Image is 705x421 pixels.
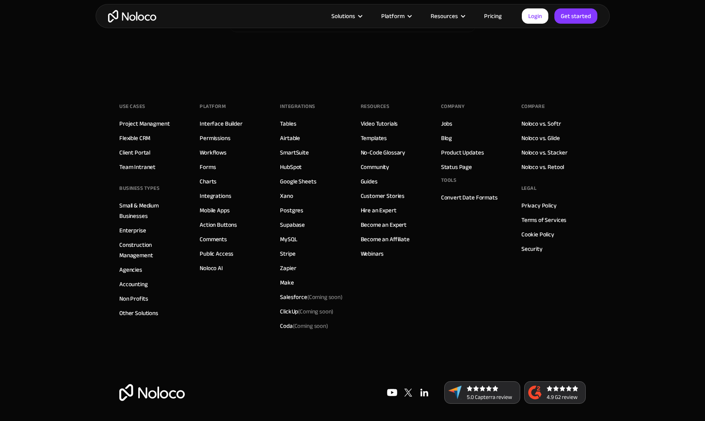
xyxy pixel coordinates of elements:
[431,11,458,21] div: Resources
[521,147,568,158] a: Noloco vs. Stacker
[361,234,410,244] a: Become an Affiliate
[521,118,561,129] a: Noloco vs. Softr
[200,205,229,216] a: Mobile Apps
[441,147,484,158] a: Product Updates
[119,293,148,304] a: Non Profits
[421,11,474,21] div: Resources
[521,162,564,172] a: Noloco vs. Retool
[381,11,405,21] div: Platform
[293,320,328,332] span: (Coming soon)
[474,11,512,21] a: Pricing
[521,133,560,143] a: Noloco vs. Glide
[280,162,302,172] a: HubSpot
[280,205,303,216] a: Postgres
[200,133,230,143] a: Permissions
[200,118,242,129] a: Interface Builder
[554,8,597,24] a: Get started
[441,118,452,129] a: Jobs
[361,133,387,143] a: Templates
[280,306,333,317] div: ClickUp
[361,205,396,216] a: Hire an Expert
[119,147,150,158] a: Client Portal
[371,11,421,21] div: Platform
[361,147,406,158] a: No-Code Glossary
[119,279,148,289] a: Accounting
[119,308,158,318] a: Other Solutions
[119,225,146,236] a: Enterprise
[280,321,328,331] div: Coda
[119,264,142,275] a: Agencies
[521,200,557,211] a: Privacy Policy
[521,100,545,112] div: Compare
[521,182,537,194] div: Legal
[331,11,355,21] div: Solutions
[280,248,295,259] a: Stripe
[280,234,297,244] a: MySQL
[200,147,227,158] a: Workflows
[200,263,223,273] a: Noloco AI
[119,118,170,129] a: Project Managment
[441,162,472,172] a: Status Page
[119,100,145,112] div: Use Cases
[119,182,159,194] div: BUSINESS TYPES
[441,133,452,143] a: Blog
[200,100,226,112] div: Platform
[280,220,305,230] a: Supabase
[280,133,300,143] a: Airtable
[298,306,333,317] span: (Coming soon)
[119,133,150,143] a: Flexible CRM
[280,292,343,302] div: Salesforce
[200,234,227,244] a: Comments
[108,10,156,22] a: home
[521,229,554,240] a: Cookie Policy
[119,162,155,172] a: Team Intranet
[361,118,398,129] a: Video Tutorials
[307,291,343,303] span: (Coming soon)
[521,215,566,225] a: Terms of Services
[280,147,309,158] a: SmartSuite
[280,263,296,273] a: Zapier
[200,191,231,201] a: Integrations
[361,220,407,230] a: Become an Expert
[361,191,405,201] a: Customer Stories
[361,248,384,259] a: Webinars
[280,118,296,129] a: Tables
[280,191,293,201] a: Xano
[200,220,237,230] a: Action Buttons
[522,8,548,24] a: Login
[119,240,184,260] a: Construction Management
[361,100,390,112] div: Resources
[200,248,233,259] a: Public Access
[200,176,217,187] a: Charts
[441,174,457,186] div: Tools
[280,100,315,112] div: INTEGRATIONS
[200,162,216,172] a: Forms
[280,277,294,288] a: Make
[361,176,378,187] a: Guides
[321,11,371,21] div: Solutions
[441,100,465,112] div: Company
[521,244,543,254] a: Security
[119,200,184,221] a: Small & Medium Businesses
[280,176,316,187] a: Google Sheets
[361,162,390,172] a: Community
[441,192,498,203] a: Convert Date Formats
